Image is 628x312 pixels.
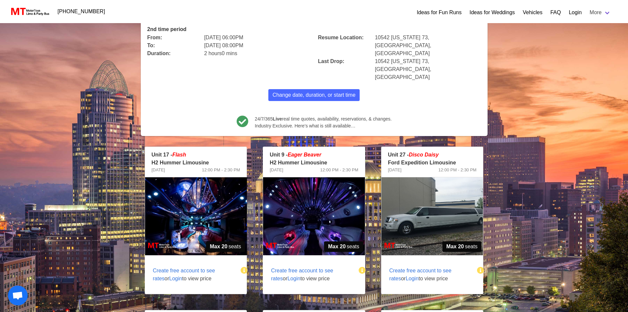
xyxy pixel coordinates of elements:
[172,152,186,157] em: Flash
[145,259,242,291] span: or to view price
[222,51,237,56] span: 0 mins
[200,46,314,57] div: 2 hours
[268,89,360,101] button: Change date, duration, or start time
[406,276,419,281] span: Login
[273,91,356,99] span: Change date, duration, or start time
[270,167,283,173] span: [DATE]
[417,9,462,17] a: Ideas for Fun Runs
[147,35,162,40] b: From:
[169,276,182,281] span: Login
[200,30,314,42] div: [DATE] 06:00PM
[389,268,452,281] span: Create free account to see rates
[271,268,333,281] span: Create free account to see rates
[442,241,482,252] span: seats
[147,51,171,56] b: Duration:
[206,241,245,252] span: seats
[371,30,485,57] div: 10542 [US_STATE] 73, [GEOGRAPHIC_DATA], [GEOGRAPHIC_DATA]
[152,151,240,159] p: Unit 17 -
[318,35,364,40] b: Resume Location:
[388,167,402,173] span: [DATE]
[371,53,485,81] div: 10542 [US_STATE] 73, [GEOGRAPHIC_DATA], [GEOGRAPHIC_DATA]
[523,9,543,17] a: Vehicles
[569,9,582,17] a: Login
[328,243,345,251] strong: Max 20
[270,159,358,167] p: H2 Hummer Limousine
[324,241,363,252] span: seats
[381,259,478,291] span: or to view price
[287,152,321,157] em: Eager Beaver
[152,167,165,173] span: [DATE]
[9,7,50,16] img: MotorToys Logo
[8,286,28,305] a: Open chat
[202,167,240,173] span: 12:00 PM - 2:30 PM
[263,177,365,255] img: 09%2002.jpg
[273,116,282,121] b: Live
[210,243,227,251] strong: Max 20
[263,259,360,291] span: or to view price
[255,116,392,122] span: 24/7/365 real time quotes, availability, reservations, & changes.
[153,268,215,281] span: Create free account to see rates
[318,58,344,64] b: Last Drop:
[446,243,464,251] strong: Max 20
[320,167,358,173] span: 12:00 PM - 2:30 PM
[469,9,515,17] a: Ideas for Weddings
[145,177,247,255] img: 17%2002.jpg
[438,167,477,173] span: 12:00 PM - 2:30 PM
[147,43,155,48] b: To:
[381,177,483,255] img: 27%2001.jpg
[388,159,477,167] p: Ford Expedition Limousine
[287,276,300,281] span: Login
[200,38,314,50] div: [DATE] 08:00PM
[409,152,439,157] em: Disco Daisy
[54,5,109,18] a: [PHONE_NUMBER]
[270,151,358,159] p: Unit 9 -
[255,122,392,129] span: Industry Exclusive. Here’s what is still available…
[586,6,615,19] a: More
[152,159,240,167] p: H2 Hummer Limousine
[550,9,561,17] a: FAQ
[147,26,481,32] h4: 2nd time period
[388,151,477,159] p: Unit 27 -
